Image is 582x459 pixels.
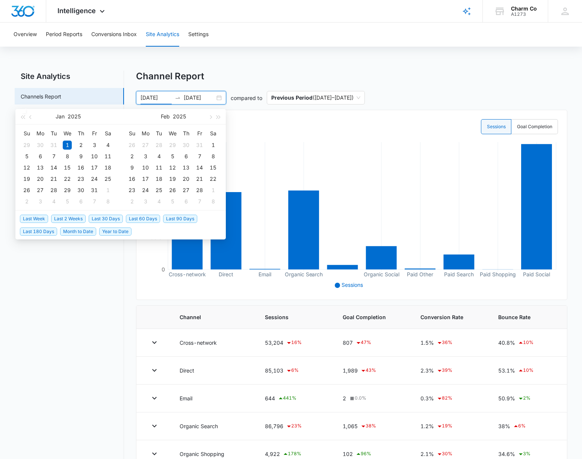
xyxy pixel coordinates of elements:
label: Goal Completion [511,119,558,134]
span: swap-right [175,95,181,101]
td: 2025-01-14 [47,162,60,173]
td: 2025-01-30 [74,185,88,196]
div: 18 [103,163,112,172]
div: 19 [168,174,177,183]
div: 31 [49,141,58,150]
span: Last 2 Weeks [51,215,86,223]
td: 2025-01-25 [101,173,115,185]
td: Cross-network [171,329,256,357]
tspan: Direct [219,271,233,277]
div: 24 [90,174,99,183]
div: 8 [103,197,112,206]
div: 19 [22,174,31,183]
td: 2025-02-14 [193,162,206,173]
div: 4 [49,197,58,206]
td: 2025-02-06 [179,151,193,162]
td: Organic Search [171,412,256,440]
td: 2025-02-13 [179,162,193,173]
tspan: Paid Social [523,271,550,277]
td: 2025-01-28 [152,139,166,151]
div: 9 [76,152,85,161]
div: 28 [195,186,204,195]
td: 2025-02-18 [152,173,166,185]
span: to [175,95,181,101]
div: 16 [127,174,136,183]
div: 3 [141,197,150,206]
div: 2 [343,394,402,402]
div: 26 [22,186,31,195]
div: 23 [76,174,85,183]
span: ( [DATE] – [DATE] ) [271,91,360,104]
div: 34.6% [498,450,555,459]
button: 2025 [173,109,186,124]
td: 2025-02-01 [101,185,115,196]
div: 21 [195,174,204,183]
button: Settings [188,23,209,47]
div: 36 % [437,338,452,347]
td: 2025-01-12 [20,162,33,173]
td: 2025-02-09 [125,162,139,173]
span: Bounce Rate [498,313,555,321]
div: 27 [36,186,45,195]
td: 2025-03-08 [206,196,220,207]
div: 7 [195,152,204,161]
div: 18 [154,174,163,183]
div: 25 [103,174,112,183]
div: 47 % [355,338,371,347]
td: 2025-01-30 [179,139,193,151]
div: 28 [49,186,58,195]
div: 10 [90,152,99,161]
td: 2024-12-31 [47,139,60,151]
td: 2025-02-02 [125,151,139,162]
button: Overview [14,23,37,47]
div: account id [511,12,537,17]
div: 1,989 [343,366,402,375]
td: 2025-02-07 [193,151,206,162]
tspan: Email [258,271,271,277]
td: 2025-01-21 [47,173,60,185]
th: Su [20,127,33,139]
th: Tu [152,127,166,139]
td: 2025-01-27 [139,139,152,151]
th: Th [74,127,88,139]
td: 2025-01-31 [193,139,206,151]
span: Sessions [342,282,363,288]
div: 1 [63,141,72,150]
td: 2025-02-15 [206,162,220,173]
th: Mo [139,127,152,139]
div: 22 [63,174,72,183]
span: Last 30 Days [89,215,123,223]
div: 53.1% [498,366,555,375]
div: 43 % [360,366,376,375]
div: 17 [141,174,150,183]
th: We [166,127,179,139]
div: 2 [127,197,136,206]
p: compared to [231,94,262,102]
div: 9 [127,163,136,172]
td: 2025-01-05 [20,151,33,162]
div: 10 % [518,366,534,375]
tspan: Organic Social [364,271,399,278]
td: 2025-03-01 [206,185,220,196]
td: 2025-02-06 [74,196,88,207]
div: 7 [195,197,204,206]
div: 27 [141,141,150,150]
td: 2025-01-02 [74,139,88,151]
td: 2025-01-07 [47,151,60,162]
p: Previous Period [271,94,313,101]
span: Channel [180,313,247,321]
div: 85,103 [265,366,325,375]
div: 13 [36,163,45,172]
div: 86,796 [265,422,325,431]
td: 2025-01-31 [88,185,101,196]
div: 29 [63,186,72,195]
td: 2025-01-18 [101,162,115,173]
div: 1.2% [420,422,480,431]
div: 5 [168,152,177,161]
button: Toggle Row Expanded [148,364,160,376]
h2: Site Analytics [15,71,124,82]
span: Year to Date [99,227,132,236]
div: 50.9% [498,394,555,403]
td: 2025-02-02 [20,196,33,207]
div: 3 [36,197,45,206]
